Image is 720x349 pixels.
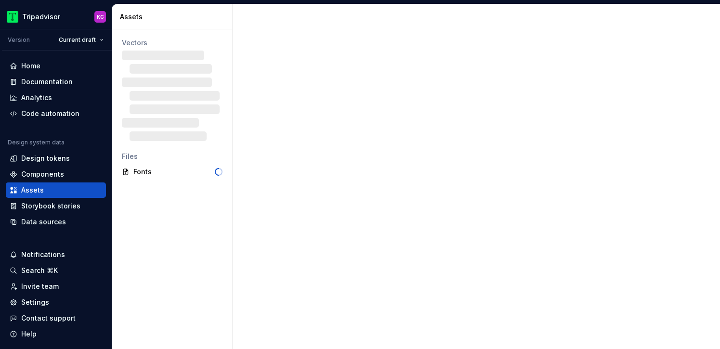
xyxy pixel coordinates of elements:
div: Storybook stories [21,201,80,211]
div: Components [21,169,64,179]
span: Current draft [59,36,96,44]
button: Notifications [6,247,106,262]
div: Version [8,36,30,44]
button: Search ⌘K [6,263,106,278]
div: Data sources [21,217,66,227]
div: KC [97,13,104,21]
div: Contact support [21,313,76,323]
div: Design tokens [21,154,70,163]
a: Storybook stories [6,198,106,214]
a: Fonts [118,164,226,180]
div: Search ⌘K [21,266,58,275]
div: Home [21,61,40,71]
a: Home [6,58,106,74]
div: Help [21,329,37,339]
a: Documentation [6,74,106,90]
div: Fonts [133,167,215,177]
div: Assets [21,185,44,195]
div: Files [122,152,223,161]
img: 0ed0e8b8-9446-497d-bad0-376821b19aa5.png [7,11,18,23]
div: Invite team [21,282,59,291]
button: TripadvisorKC [2,6,110,27]
div: Assets [120,12,228,22]
a: Settings [6,295,106,310]
a: Code automation [6,106,106,121]
div: Design system data [8,139,65,146]
a: Components [6,167,106,182]
div: Settings [21,297,49,307]
div: Analytics [21,93,52,103]
button: Contact support [6,310,106,326]
a: Invite team [6,279,106,294]
button: Help [6,326,106,342]
a: Design tokens [6,151,106,166]
div: Tripadvisor [22,12,60,22]
div: Documentation [21,77,73,87]
div: Notifications [21,250,65,259]
button: Current draft [54,33,108,47]
a: Data sources [6,214,106,230]
div: Code automation [21,109,79,118]
a: Assets [6,182,106,198]
a: Analytics [6,90,106,105]
div: Vectors [122,38,223,48]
